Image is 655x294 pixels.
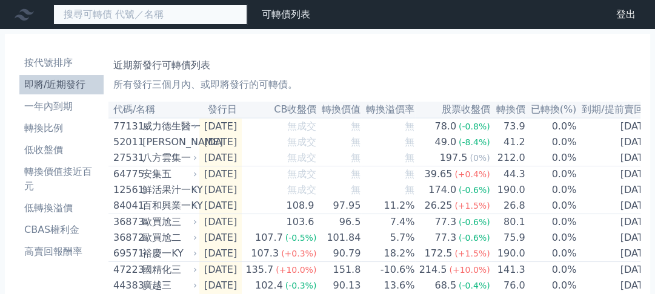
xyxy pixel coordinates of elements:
td: 13.6% [361,278,415,293]
div: 47223 [113,263,139,277]
span: 無 [351,168,361,180]
span: 無成交 [287,184,316,195]
span: (+10.0%) [276,265,316,275]
a: 登出 [607,5,645,24]
span: (+1.5%) [454,249,490,258]
a: CBAS權利金 [19,220,104,240]
td: 0.0% [525,262,577,278]
div: 68.5 [432,278,459,293]
td: [DATE] [199,230,242,246]
td: [DATE] [199,166,242,183]
td: [DATE] [199,262,242,278]
div: 77.3 [432,215,459,229]
div: 69571 [113,246,139,261]
td: 0.0% [525,198,577,214]
span: (+0.3%) [281,249,316,258]
td: -10.6% [361,262,415,278]
li: 一年內到期 [19,99,104,114]
td: 44.3 [491,166,526,183]
span: 無 [405,120,414,132]
span: (-0.6%) [459,233,490,243]
td: [DATE] [199,182,242,198]
div: 百和興業一KY [142,198,195,213]
li: 轉換價值接近百元 [19,165,104,194]
div: 108.9 [284,198,316,213]
li: 按代號排序 [19,56,104,70]
a: 可轉債列表 [262,8,310,20]
td: 7.4% [361,214,415,230]
li: 低轉換溢價 [19,201,104,215]
div: 裕慶一KY [142,246,195,261]
span: (+0.4%) [454,169,490,179]
td: 76.0 [491,278,526,293]
a: 轉換比例 [19,119,104,138]
div: 174.0 [426,183,459,197]
td: 151.8 [317,262,361,278]
td: 0.0% [525,230,577,246]
div: 52011 [113,135,139,149]
span: (0%) [470,153,490,163]
span: (+10.0%) [449,265,490,275]
th: 已轉換(%) [525,102,577,118]
td: 101.84 [317,230,361,246]
li: CBAS權利金 [19,223,104,237]
div: 威力德生醫一 [142,119,195,134]
td: 18.2% [361,246,415,262]
span: (-0.6%) [459,217,490,227]
li: 高賣回報酬率 [19,244,104,259]
span: 無成交 [287,120,316,132]
td: [DATE] [199,150,242,166]
th: 股票收盤價 [415,102,490,118]
a: 低轉換溢價 [19,198,104,218]
a: 高賣回報酬率 [19,242,104,261]
th: 發行日 [199,102,242,118]
td: 90.13 [317,278,361,293]
div: 廣越三 [142,278,195,293]
td: 80.1 [491,214,526,230]
div: 歐買尬二 [142,230,195,245]
span: 無成交 [287,152,316,163]
td: 97.95 [317,198,361,214]
div: 214.5 [417,263,450,277]
td: [DATE] [199,134,242,150]
a: 即將/近期發行 [19,75,104,94]
li: 低收盤價 [19,143,104,157]
td: 90.79 [317,246,361,262]
td: [DATE] [199,278,242,293]
div: 197.5 [437,151,470,165]
th: 轉換價 [491,102,526,118]
td: [DATE] [199,246,242,262]
td: 75.9 [491,230,526,246]
div: 103.6 [284,215,316,229]
a: 轉換價值接近百元 [19,162,104,196]
span: 無 [405,168,414,180]
h1: 近期新發行可轉債列表 [113,58,636,73]
span: 無 [351,136,361,148]
div: 44383 [113,278,139,293]
p: 所有發行三個月內、或即將發行的可轉債。 [113,77,636,92]
th: CB收盤價 [242,102,317,118]
span: 無 [405,136,414,148]
div: 77.3 [432,230,459,245]
li: 轉換比例 [19,121,104,136]
td: 0.0% [525,134,577,150]
span: (-0.5%) [285,233,317,243]
a: 低收盤價 [19,140,104,160]
th: 代碼/名稱 [108,102,199,118]
span: (-0.3%) [285,281,317,290]
span: (-0.6%) [459,185,490,195]
span: 無 [405,184,414,195]
td: 141.3 [491,262,526,278]
div: 36873 [113,215,139,229]
span: 無成交 [287,168,316,180]
div: 安集五 [142,167,195,181]
div: 27531 [113,151,139,165]
div: [PERSON_NAME] [142,135,195,149]
div: 12561 [113,183,139,197]
td: 96.5 [317,214,361,230]
span: 無 [351,120,361,132]
span: (+1.5%) [454,201,490,211]
td: 11.2% [361,198,415,214]
td: 190.0 [491,182,526,198]
div: 77131 [113,119,139,134]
